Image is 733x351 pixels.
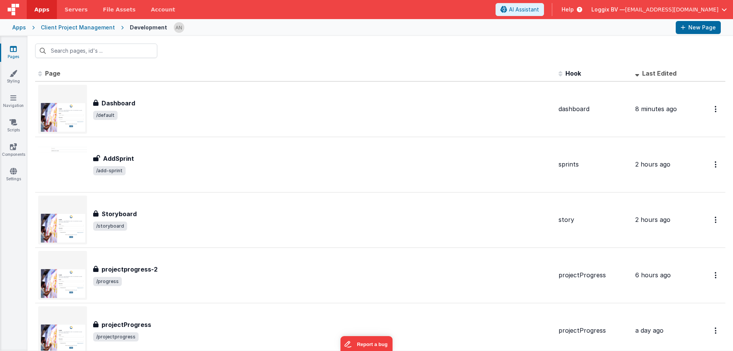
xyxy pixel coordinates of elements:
h3: AddSprint [103,154,134,163]
span: Help [562,6,574,13]
span: 2 hours ago [635,216,670,223]
span: a day ago [635,327,664,334]
span: 8 minutes ago [635,105,677,113]
span: Apps [34,6,49,13]
h3: Storyboard [102,209,137,218]
span: [EMAIL_ADDRESS][DOMAIN_NAME] [625,6,718,13]
button: Options [710,212,722,228]
div: sprints [559,160,629,169]
h3: Dashboard [102,99,135,108]
span: /progress [93,277,122,286]
span: Servers [65,6,87,13]
button: Options [710,157,722,172]
span: Last Edited [642,70,676,77]
div: dashboard [559,105,629,113]
div: projectProgress [559,326,629,335]
input: Search pages, id's ... [35,44,157,58]
div: Apps [12,24,26,31]
span: Hook [565,70,581,77]
span: Loggix BV — [591,6,625,13]
span: AI Assistant [509,6,539,13]
span: 2 hours ago [635,160,670,168]
button: Options [710,101,722,117]
span: /storyboard [93,222,127,231]
span: /projectprogress [93,332,139,341]
h3: projectProgress [102,320,151,329]
span: /default [93,111,118,120]
span: File Assets [103,6,136,13]
span: Page [45,70,60,77]
div: Development [130,24,167,31]
button: Loggix BV — [EMAIL_ADDRESS][DOMAIN_NAME] [591,6,727,13]
div: projectProgress [559,271,629,280]
button: Options [710,267,722,283]
h3: projectprogress-2 [102,265,158,274]
button: New Page [676,21,721,34]
span: 6 hours ago [635,271,671,279]
span: /add-sprint [93,166,126,175]
img: f1d78738b441ccf0e1fcb79415a71bae [174,22,184,33]
div: Client Project Management [41,24,115,31]
div: story [559,215,629,224]
button: AI Assistant [496,3,544,16]
button: Options [710,323,722,338]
